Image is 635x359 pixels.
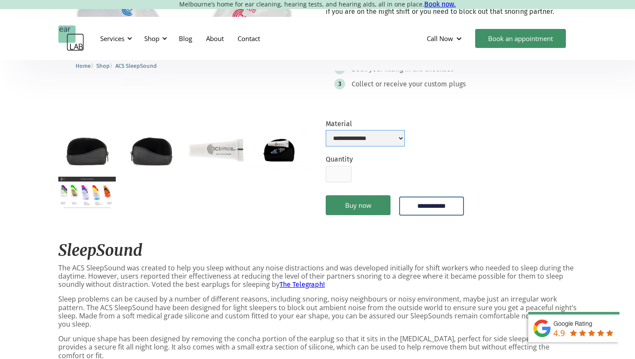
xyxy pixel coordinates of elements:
[187,131,245,169] a: open lightbox
[199,26,231,51] a: About
[475,29,566,48] a: Book an appointment
[123,131,180,169] a: open lightbox
[326,120,405,128] label: Material
[427,34,453,43] div: Call Now
[352,80,466,89] div: Collect or receive your custom plugs
[58,131,116,169] a: open lightbox
[279,280,325,289] a: The Telegraph!
[252,131,309,170] a: open lightbox
[100,34,124,43] div: Services
[96,61,110,70] a: Shop
[115,61,157,70] a: ACS SleepSound
[58,177,116,209] a: open lightbox
[326,195,391,215] a: Buy now
[231,26,267,51] a: Contact
[58,295,577,328] p: Sleep problems can be caused by a number of different reasons, including snoring, noisy neighbour...
[144,34,159,43] div: Shop
[338,81,341,87] div: 3
[76,61,96,70] li: 〉
[76,63,91,69] span: Home
[58,25,84,51] a: home
[58,264,577,289] p: The ACS SleepSound was created to help you sleep without any noise distractions and was developed...
[326,155,353,163] label: Quantity
[95,25,135,51] div: Services
[96,61,115,70] li: 〉
[420,25,471,51] div: Call Now
[139,25,170,51] div: Shop
[172,26,199,51] a: Blog
[115,63,157,69] span: ACS SleepSound
[96,63,110,69] span: Shop
[76,61,91,70] a: Home
[58,241,143,260] em: SleepSound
